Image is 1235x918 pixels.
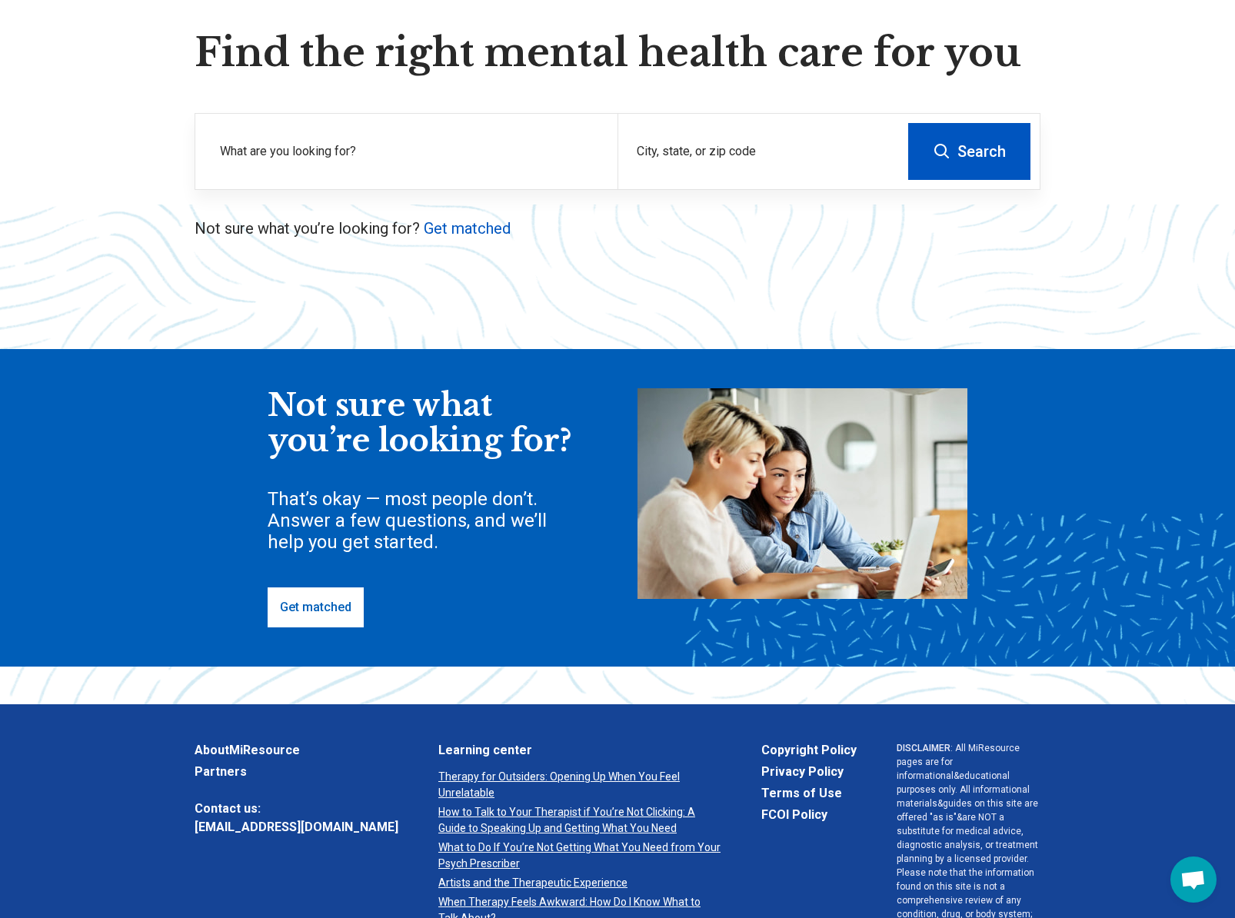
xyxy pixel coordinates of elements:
[761,784,857,803] a: Terms of Use
[908,123,1030,180] button: Search
[268,488,575,553] div: That’s okay — most people don’t. Answer a few questions, and we’ll help you get started.
[897,743,950,753] span: DISCLAIMER
[761,763,857,781] a: Privacy Policy
[195,30,1040,76] h1: Find the right mental health care for you
[761,741,857,760] a: Copyright Policy
[195,218,1040,239] p: Not sure what you’re looking for?
[424,219,511,238] a: Get matched
[195,763,398,781] a: Partners
[438,804,721,837] a: How to Talk to Your Therapist if You’re Not Clicking: A Guide to Speaking Up and Getting What You...
[195,800,398,818] span: Contact us:
[220,142,599,161] label: What are you looking for?
[438,769,721,801] a: Therapy for Outsiders: Opening Up When You Feel Unrelatable
[438,741,721,760] a: Learning center
[268,587,364,627] a: Get matched
[438,875,721,891] a: Artists and the Therapeutic Experience
[438,840,721,872] a: What to Do If You’re Not Getting What You Need from Your Psych Prescriber
[195,741,398,760] a: AboutMiResource
[1170,856,1217,903] div: Open chat
[195,818,398,837] a: [EMAIL_ADDRESS][DOMAIN_NAME]
[268,388,575,458] div: Not sure what you’re looking for?
[761,806,857,824] a: FCOI Policy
